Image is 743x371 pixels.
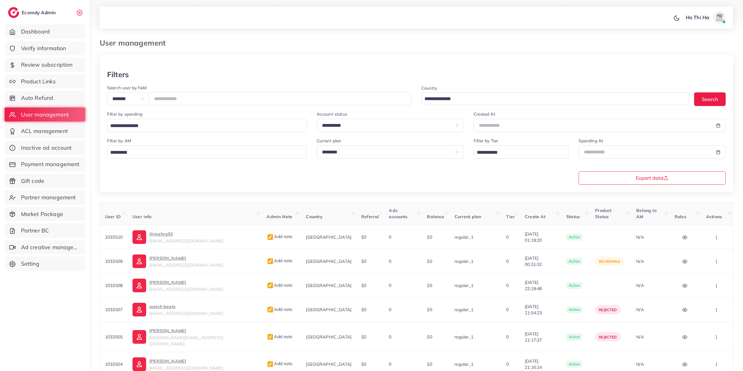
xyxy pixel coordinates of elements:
[133,254,146,268] img: ic-user-info.36bf1079.svg
[525,214,545,219] span: Create At
[566,333,582,340] span: active
[525,231,556,244] span: [DATE] 01:19:20
[427,234,432,240] span: $0
[5,174,85,188] a: Gift code
[595,208,611,219] span: Product Status
[149,262,223,268] span: [EMAIL_ADDRESS][DOMAIN_NAME]
[133,357,146,371] img: ic-user-info.36bf1079.svg
[108,148,299,157] input: Search for option
[706,214,722,219] span: Actions
[525,279,556,292] span: [DATE] 22:19:48
[267,361,293,366] span: Add note
[5,157,85,171] a: Payment management
[454,258,473,264] span: regular_1
[361,214,379,219] span: Referral
[566,258,582,265] span: active
[149,357,223,365] p: [PERSON_NAME]
[421,92,689,105] div: Search for option
[675,214,686,219] span: Roles
[506,283,509,288] span: 0
[149,254,223,262] p: [PERSON_NAME]
[306,283,351,288] span: [GEOGRAPHIC_DATA]
[506,258,509,264] span: 0
[133,303,257,316] a: watch beats[EMAIL_ADDRESS][DOMAIN_NAME]
[133,303,146,316] img: ic-user-info.36bf1079.svg
[427,334,432,340] span: $0
[636,208,656,219] span: Belong to AM
[133,279,146,292] img: ic-user-info.36bf1079.svg
[100,38,171,47] h3: User management
[21,94,54,102] span: Auto Refund
[107,111,142,117] label: Filter by spending
[22,10,57,15] h2: Ecomdy Admin
[636,361,644,367] span: N/A
[21,44,66,52] span: Verify information
[525,358,556,371] span: [DATE] 21:16:14
[105,214,121,219] span: User ID
[361,334,366,340] span: $0
[713,11,726,24] img: avatar
[107,119,307,132] div: Search for option
[133,230,257,244] a: @mahrg93[EMAIL_ADDRESS][DOMAIN_NAME]
[267,333,274,341] img: admin_note.cdd0b510.svg
[427,361,432,367] span: $0
[21,193,76,201] span: Partner management
[21,144,72,152] span: Inactive ad account
[21,260,39,268] span: Setting
[5,124,85,138] a: ACL management
[474,111,495,117] label: Created At
[105,361,123,367] span: 1033504
[21,77,56,86] span: Product Links
[267,234,293,239] span: Add note
[5,74,85,89] a: Product Links
[105,307,123,312] span: 1033507
[579,138,603,144] label: Spending At
[133,357,257,371] a: [PERSON_NAME][EMAIL_ADDRESS][DOMAIN_NAME]
[267,258,293,263] span: Add note
[21,210,63,218] span: Market Package
[149,327,257,334] p: [PERSON_NAME]
[5,190,85,205] a: Partner management
[306,214,323,219] span: Country
[107,138,131,144] label: Filter by AM
[267,258,274,265] img: admin_note.cdd0b510.svg
[21,28,50,36] span: Dashboard
[454,283,473,288] span: regular_1
[267,360,274,368] img: admin_note.cdd0b510.svg
[306,334,351,340] span: [GEOGRAPHIC_DATA]
[5,257,85,271] a: Setting
[389,234,391,240] span: 0
[361,258,366,264] span: $0
[636,258,644,264] span: N/A
[636,234,644,240] span: N/A
[427,283,432,288] span: $0
[566,307,582,313] span: active
[21,160,80,168] span: Payment management
[21,243,80,251] span: Ad creative management
[149,311,223,316] span: [EMAIL_ADDRESS][DOMAIN_NAME]
[454,361,473,367] span: regular_1
[454,334,473,340] span: regular_1
[149,286,223,292] span: [EMAIL_ADDRESS][DOMAIN_NAME]
[21,227,49,235] span: Partner BC
[694,92,726,106] button: Search
[475,148,560,157] input: Search for option
[133,279,257,292] a: [PERSON_NAME][EMAIL_ADDRESS][DOMAIN_NAME]
[21,177,44,185] span: Gift code
[422,94,681,104] input: Search for option
[525,255,556,268] span: [DATE] 00:31:32
[267,334,293,339] span: Add note
[149,238,223,244] span: [EMAIL_ADDRESS][DOMAIN_NAME]
[389,208,407,219] span: Ads accounts
[317,138,341,144] label: Current plan
[8,7,57,18] a: logoEcomdy Admin
[5,108,85,122] a: User management
[107,85,146,91] label: Search user by field
[566,361,582,368] span: active
[427,307,432,312] span: $0
[427,214,444,219] span: Balance
[361,307,366,312] span: $0
[454,234,473,240] span: regular_1
[599,335,617,339] span: rejected
[107,70,129,79] h3: Filters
